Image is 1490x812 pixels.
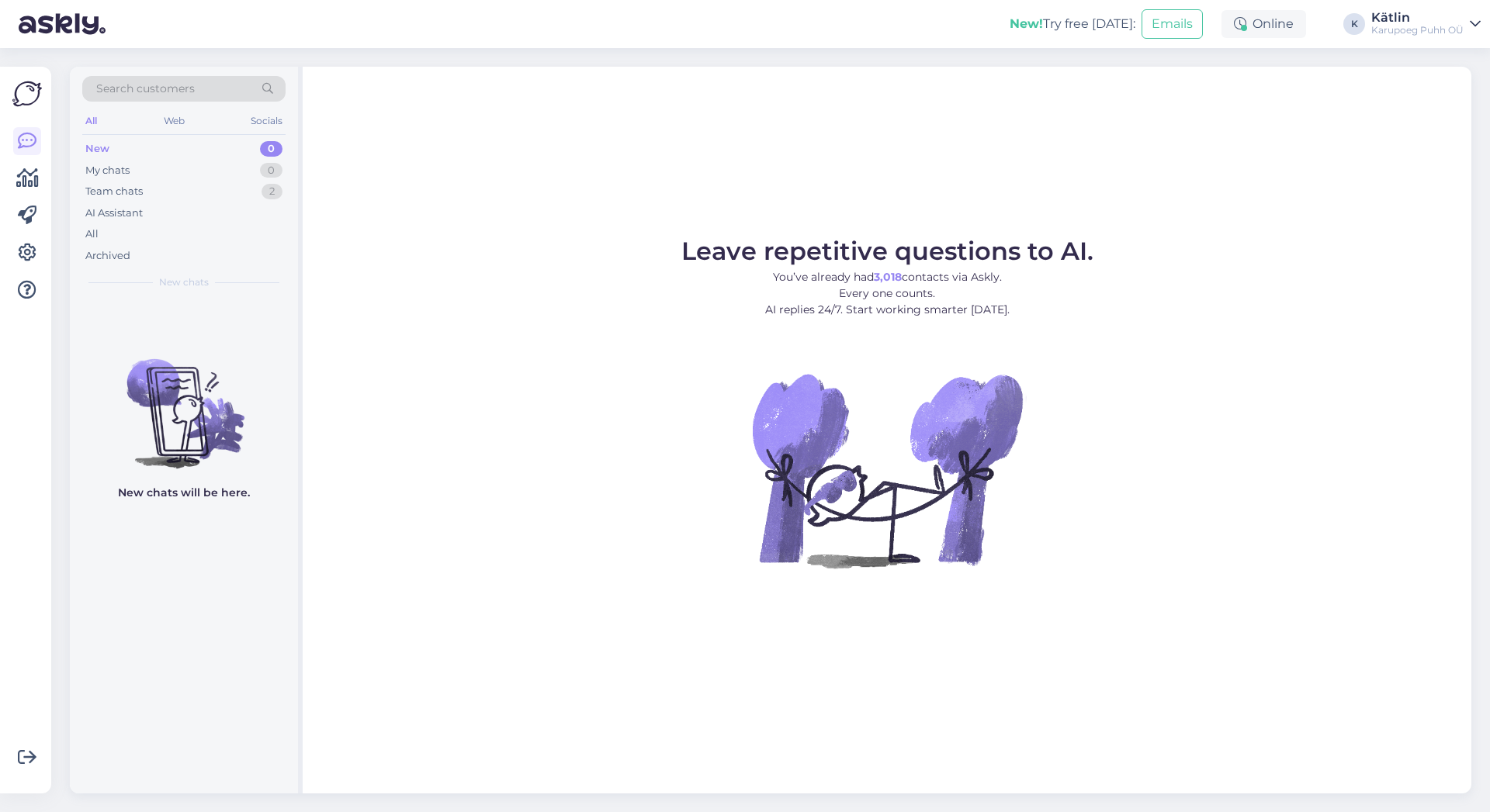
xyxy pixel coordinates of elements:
p: You’ve already had contacts via Askly. Every one counts. AI replies 24/7. Start working smarter [... [681,269,1093,318]
div: 0 [260,141,282,157]
div: Online [1221,10,1306,38]
a: KätlinKarupoeg Puhh OÜ [1371,12,1481,36]
div: New [85,141,109,157]
img: No chats [70,331,298,471]
span: Leave repetitive questions to AI. [681,236,1093,266]
div: 2 [262,184,282,199]
p: New chats will be here. [118,485,250,501]
div: Kätlin [1371,12,1464,24]
b: New! [1010,16,1043,31]
div: AI Assistant [85,206,143,221]
div: All [82,111,100,131]
div: Socials [248,111,286,131]
b: 3,018 [874,270,902,284]
span: New chats [159,275,209,289]
div: All [85,226,99,242]
div: Try free [DATE]: [1010,15,1135,33]
div: Archived [85,248,130,264]
img: No Chat active [747,330,1027,610]
div: Team chats [85,184,143,199]
div: Karupoeg Puhh OÜ [1371,24,1464,36]
div: 0 [260,163,282,178]
div: My chats [85,163,130,178]
div: Web [161,111,188,131]
span: Search customers [96,81,195,97]
button: Emails [1142,9,1203,39]
img: Askly Logo [12,79,42,109]
div: K [1343,13,1365,35]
